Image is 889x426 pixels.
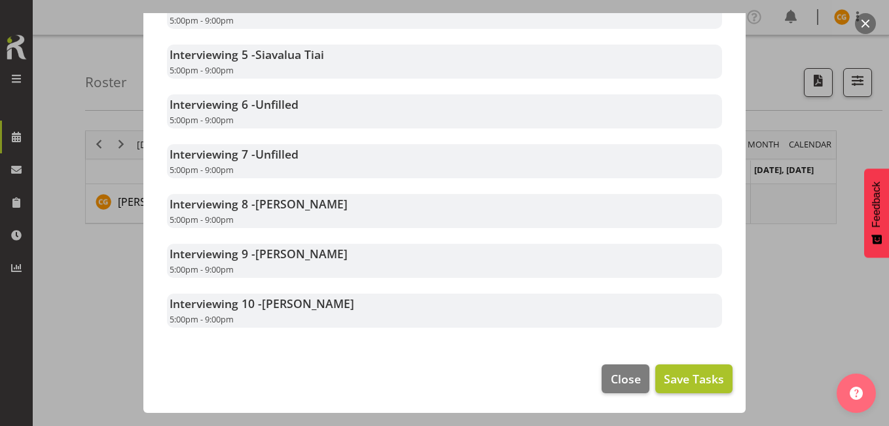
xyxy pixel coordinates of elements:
[170,14,234,26] span: 5:00pm - 9:00pm
[655,364,733,393] button: Save Tasks
[850,387,863,400] img: help-xxl-2.png
[170,296,354,311] strong: Interviewing 10 -
[255,47,324,62] span: Siavalua Tiai
[262,296,354,311] span: [PERSON_NAME]
[602,364,649,393] button: Close
[170,263,234,275] span: 5:00pm - 9:00pm
[864,168,889,258] button: Feedback - Show survey
[170,214,234,225] span: 5:00pm - 9:00pm
[170,246,348,261] strong: Interviewing 9 -
[170,114,234,126] span: 5:00pm - 9:00pm
[170,146,299,162] strong: Interviewing 7 -
[170,313,234,325] span: 5:00pm - 9:00pm
[170,196,348,212] strong: Interviewing 8 -
[170,96,299,112] strong: Interviewing 6 -
[664,370,724,387] span: Save Tasks
[170,64,234,76] span: 5:00pm - 9:00pm
[611,370,641,387] span: Close
[170,47,324,62] strong: Interviewing 5 -
[871,182,882,227] span: Feedback
[255,196,348,212] span: [PERSON_NAME]
[255,146,299,162] span: Unfilled
[255,246,348,261] span: [PERSON_NAME]
[170,164,234,176] span: 5:00pm - 9:00pm
[255,96,299,112] span: Unfilled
